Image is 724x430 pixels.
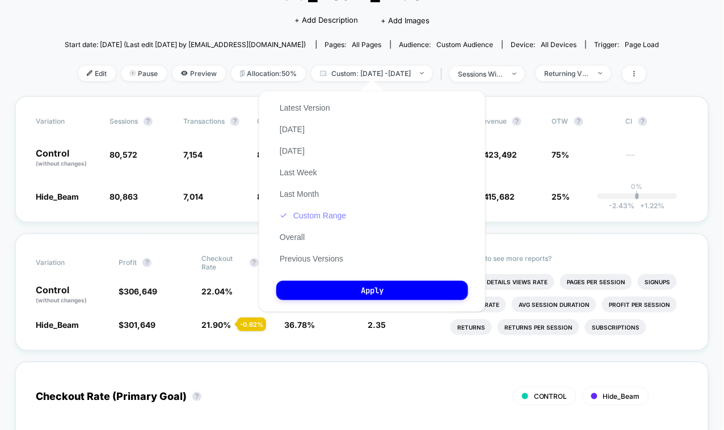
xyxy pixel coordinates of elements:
div: Trigger: [595,40,659,49]
span: $ [119,286,157,296]
button: ? [574,117,583,126]
div: Pages: [325,40,382,49]
span: $ [478,150,517,159]
img: edit [87,70,92,76]
button: ? [192,392,201,401]
span: 75% [552,150,570,159]
div: Audience: [399,40,494,49]
span: 1.22 % [635,201,665,210]
button: ? [230,117,239,126]
button: Custom Range [276,210,350,221]
span: Custom: [DATE] - [DATE] [312,66,432,81]
span: Preview [172,66,226,81]
span: + [641,201,645,210]
span: 21.90 % [202,320,231,330]
div: - 0.62 % [237,318,266,331]
div: sessions with impression [458,70,504,78]
button: Overall [276,232,308,242]
span: Variation [36,254,98,271]
img: end [130,70,136,76]
span: 36.78 % [285,320,315,330]
p: 0% [632,182,643,191]
li: Returns Per Session [498,319,579,335]
button: Latest Version [276,103,334,113]
button: Last Month [276,189,322,199]
span: 7,154 [183,150,203,159]
button: [DATE] [276,124,308,134]
span: 306,649 [124,286,157,296]
span: -2.43 % [609,201,635,210]
button: Apply [276,281,468,300]
img: end [512,73,516,75]
span: Allocation: 50% [231,66,306,81]
div: Returning Visitors [545,69,590,78]
span: all pages [352,40,382,49]
span: 80,572 [110,150,137,159]
span: --- [626,151,688,168]
span: OTW [552,117,614,126]
span: Profit [119,258,137,267]
span: Sessions [110,117,138,125]
span: 80,863 [110,192,138,201]
button: ? [512,117,521,126]
span: 25% [552,192,570,201]
button: Last Week [276,167,321,178]
span: Custom Audience [437,40,494,49]
p: | [636,191,638,199]
li: Subscriptions [585,319,646,335]
li: Returns [451,319,492,335]
span: + Add Images [381,16,430,25]
span: Transactions [183,117,225,125]
span: CONTROL [534,392,567,401]
button: Previous Versions [276,254,347,264]
button: ? [144,117,153,126]
p: Control [36,149,98,168]
img: rebalance [240,70,245,77]
span: Edit [78,66,116,81]
span: $ [119,320,155,330]
li: Pages Per Session [560,274,632,290]
span: Device: [502,40,586,49]
span: all devices [541,40,577,49]
span: CI [626,117,688,126]
li: Profit Per Session [602,297,677,313]
span: Start date: [DATE] (Last edit [DATE] by [EMAIL_ADDRESS][DOMAIN_NAME]) [65,40,306,49]
p: Would like to see more reports? [451,254,688,263]
li: Avg Session Duration [512,297,596,313]
span: Hide_Beam [36,320,79,330]
span: Page Load [625,40,659,49]
span: Checkout Rate [202,254,244,271]
span: (without changes) [36,297,87,303]
img: end [420,72,424,74]
span: + Add Description [294,15,358,26]
img: end [599,72,603,74]
button: ? [142,258,151,267]
li: Signups [638,274,677,290]
p: Control [36,285,107,305]
span: Variation [36,117,98,126]
span: 22.04 % [202,286,233,296]
span: | [438,66,450,82]
span: 423,492 [483,150,517,159]
span: 301,649 [124,320,155,330]
li: Product Details Views Rate [451,274,554,290]
span: Pause [121,66,167,81]
img: calendar [320,70,326,76]
span: Hide_Beam [603,392,640,401]
button: [DATE] [276,146,308,156]
span: 415,682 [483,192,515,201]
button: ? [638,117,647,126]
span: (without changes) [36,160,87,167]
span: 2.35 [368,320,386,330]
span: Hide_Beam [36,192,79,201]
span: 7,014 [183,192,203,201]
